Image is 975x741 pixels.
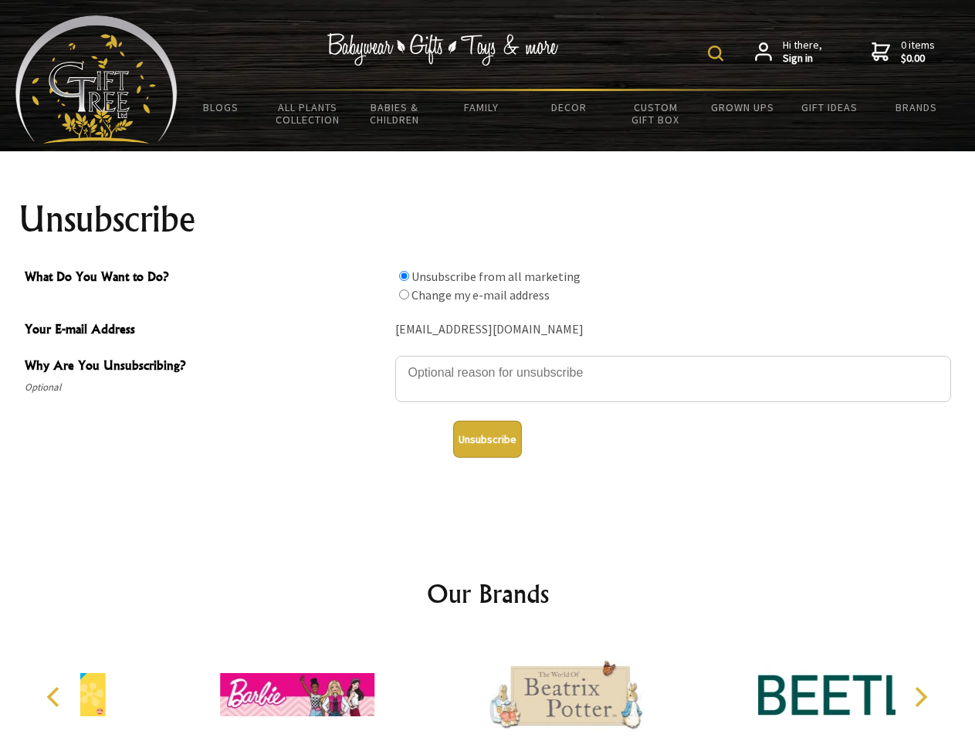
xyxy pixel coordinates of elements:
label: Unsubscribe from all marketing [411,269,581,284]
a: Family [438,91,526,123]
img: Babyware - Gifts - Toys and more... [15,15,178,144]
label: Change my e-mail address [411,287,550,303]
input: What Do You Want to Do? [399,289,409,299]
strong: Sign in [783,52,822,66]
div: [EMAIL_ADDRESS][DOMAIN_NAME] [395,318,951,342]
a: Grown Ups [699,91,786,123]
textarea: Why Are You Unsubscribing? [395,356,951,402]
a: Custom Gift Box [612,91,699,136]
span: Your E-mail Address [25,320,388,342]
a: Babies & Children [351,91,438,136]
a: 0 items$0.00 [872,39,935,66]
span: What Do You Want to Do? [25,267,388,289]
span: Hi there, [783,39,822,66]
a: Gift Ideas [786,91,873,123]
button: Previous [39,680,73,714]
a: Brands [873,91,960,123]
a: Decor [525,91,612,123]
h1: Unsubscribe [19,201,957,238]
span: Why Are You Unsubscribing? [25,356,388,378]
a: Hi there,Sign in [755,39,822,66]
strong: $0.00 [901,52,935,66]
a: All Plants Collection [265,91,352,136]
span: 0 items [901,38,935,66]
a: BLOGS [178,91,265,123]
button: Next [903,680,937,714]
button: Unsubscribe [453,421,522,458]
span: Optional [25,378,388,397]
h2: Our Brands [31,575,945,612]
img: product search [708,46,723,61]
input: What Do You Want to Do? [399,271,409,281]
img: Babywear - Gifts - Toys & more [327,33,559,66]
